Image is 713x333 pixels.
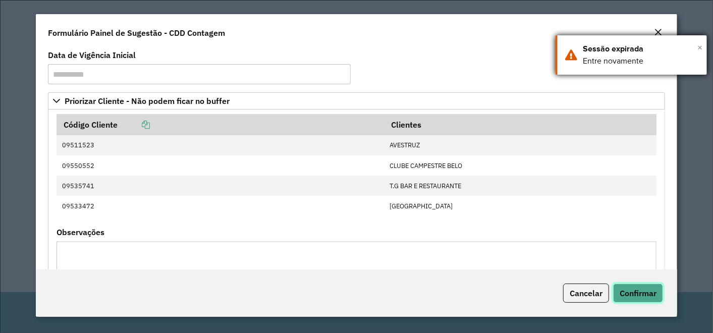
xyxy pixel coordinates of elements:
[563,284,609,303] button: Cancelar
[570,288,602,298] span: Cancelar
[651,26,665,39] button: Fechar
[392,120,422,130] font: Clientes
[385,155,656,176] td: CLUBE CAMPESTRE BELO
[654,28,662,36] em: Fechar
[57,135,385,155] td: 09511523
[620,288,656,298] span: Confirmar
[697,40,702,55] span: ×
[65,97,230,105] span: Priorizar Cliente - Não podem ficar no buffer
[583,44,643,53] font: Sessão expirada
[64,120,118,130] font: Código Cliente
[583,55,699,67] div: Entre novamente
[48,27,225,39] h4: Formulário Painel de Sugestão - CDD Contagem
[57,155,385,176] td: 09550552
[583,43,699,55] div: Sessão expirada
[385,196,656,216] td: [GEOGRAPHIC_DATA]
[48,50,136,60] font: Data de Vigência Inicial
[48,92,666,109] a: Priorizar Cliente - Não podem ficar no buffer
[57,227,104,237] font: Observações
[613,284,663,303] button: Confirmar
[118,120,150,130] a: Copiar
[385,176,656,196] td: T.G BAR E RESTAURANTE
[697,40,702,55] button: Fechar
[385,135,656,155] td: AVESTRUZ
[57,176,385,196] td: 09535741
[57,196,385,216] td: 09533472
